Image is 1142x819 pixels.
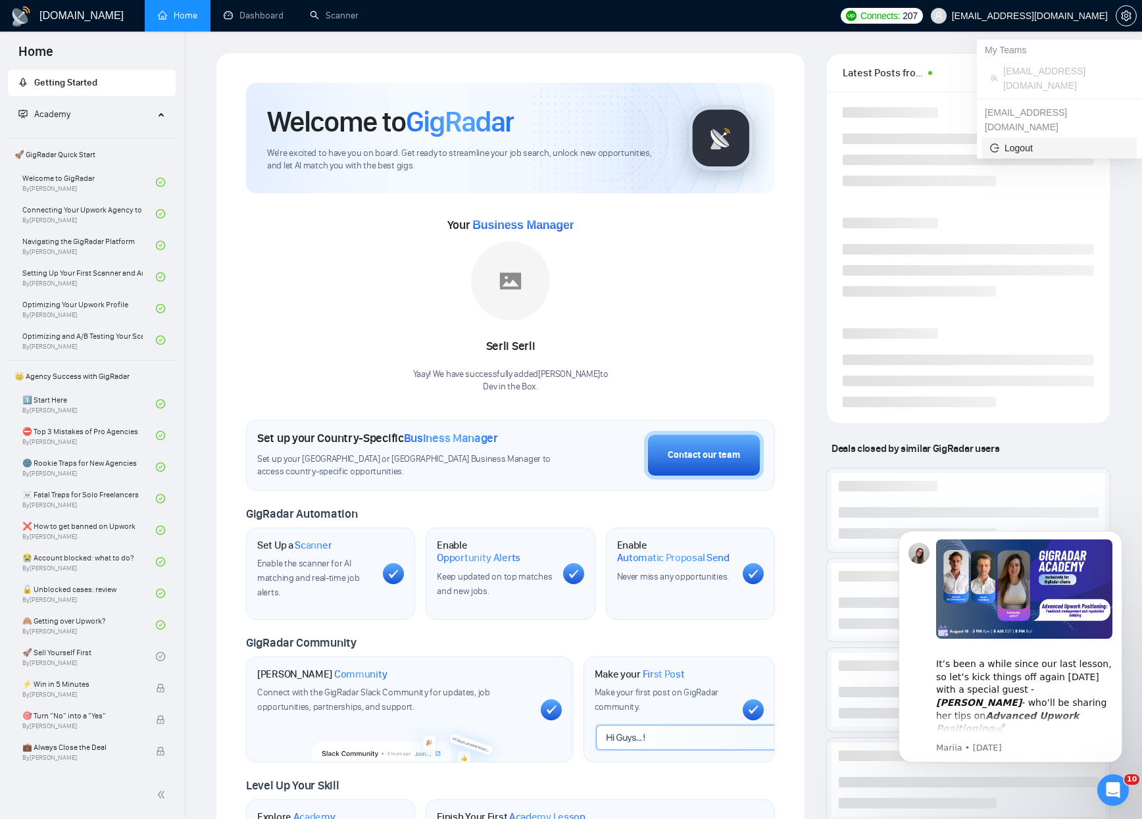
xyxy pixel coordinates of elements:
[156,589,165,598] span: check-circle
[156,494,165,503] span: check-circle
[826,437,1005,460] span: Deals closed by similar GigRadar users
[644,431,764,480] button: Contact our team
[22,691,143,699] span: By [PERSON_NAME]
[472,218,574,232] span: Business Manager
[437,551,520,564] span: Opportunity Alerts
[156,399,165,409] span: check-circle
[9,363,174,389] span: 👑 Agency Success with GigRadar
[977,39,1142,61] div: My Teams
[22,579,156,608] a: 🔓 Unblocked cases: reviewBy[PERSON_NAME]
[156,304,165,313] span: check-circle
[156,526,165,535] span: check-circle
[156,462,165,472] span: check-circle
[22,262,156,291] a: Setting Up Your First Scanner and Auto-BidderBy[PERSON_NAME]
[447,218,574,232] span: Your
[22,199,156,228] a: Connecting Your Upwork Agency to GigRadarBy[PERSON_NAME]
[156,178,165,187] span: check-circle
[22,389,156,418] a: 1️⃣ Start HereBy[PERSON_NAME]
[156,335,165,345] span: check-circle
[22,741,143,754] span: 💼 Always Close the Deal
[156,557,165,566] span: check-circle
[413,381,608,393] p: Dev in the Box .
[18,109,70,120] span: Academy
[22,642,156,671] a: 🚀 Sell Yourself FirstBy[PERSON_NAME]
[8,42,64,70] span: Home
[879,511,1142,783] iframe: Intercom notifications message
[257,453,561,478] span: Set up your [GEOGRAPHIC_DATA] or [GEOGRAPHIC_DATA] Business Manager to access country-specific op...
[595,668,685,681] h1: Make your
[617,539,732,564] h1: Enable
[643,668,685,681] span: First Post
[413,368,608,393] div: Yaay! We have successfully added [PERSON_NAME] to
[22,421,156,450] a: ⛔ Top 3 Mistakes of Pro AgenciesBy[PERSON_NAME]
[668,448,740,462] div: Contact our team
[295,539,332,552] span: Scanner
[22,754,143,762] span: By [PERSON_NAME]
[595,687,718,712] span: Make your first post on GigRadar community.
[437,539,552,564] h1: Enable
[246,507,357,521] span: GigRadar Automation
[312,715,507,762] img: slackcommunity-bg.png
[934,11,943,20] span: user
[22,547,156,576] a: 😭 Account blocked: what to do?By[PERSON_NAME]
[257,668,387,681] h1: [PERSON_NAME]
[8,70,176,96] li: Getting Started
[22,722,143,730] span: By [PERSON_NAME]
[404,431,498,445] span: Business Manager
[257,687,490,712] span: Connect with the GigRadar Slack Community for updates, job opportunities, partnerships, and support.
[267,104,514,139] h1: Welcome to
[11,6,32,27] img: logo
[990,143,999,153] span: logout
[406,104,514,139] span: GigRadar
[267,147,667,172] span: We're excited to have you on board. Get ready to streamline your job search, unlock new opportuni...
[617,551,730,564] span: Automatic Proposal Send
[1116,11,1136,21] span: setting
[246,778,339,793] span: Level Up Your Skill
[1116,5,1137,26] button: setting
[156,652,165,661] span: check-circle
[1124,774,1139,785] span: 10
[22,709,143,722] span: 🎯 Turn “No” into a “Yes”
[9,141,174,168] span: 🚀 GigRadar Quick Start
[157,788,170,801] span: double-left
[22,294,156,323] a: Optimizing Your Upwork ProfileBy[PERSON_NAME]
[18,109,28,118] span: fund-projection-screen
[22,326,156,355] a: Optimizing and A/B Testing Your Scanner for Better ResultsBy[PERSON_NAME]
[156,715,165,724] span: lock
[1116,11,1137,21] a: setting
[310,10,359,21] a: searchScanner
[34,77,97,88] span: Getting Started
[617,571,729,582] span: Never miss any opportunities.
[437,571,552,597] span: Keep updated on top matches and new jobs.
[22,678,143,691] span: ⚡ Win in 5 Minutes
[1097,774,1129,806] iframe: Intercom live chat
[688,105,754,171] img: gigradar-logo.png
[990,141,1129,155] span: Logout
[224,10,284,21] a: dashboardDashboard
[860,9,900,23] span: Connects:
[156,241,165,250] span: check-circle
[843,64,924,81] span: Latest Posts from the GigRadar Community
[22,453,156,482] a: 🌚 Rookie Traps for New AgenciesBy[PERSON_NAME]
[1003,64,1129,93] span: [EMAIL_ADDRESS][DOMAIN_NAME]
[977,102,1142,137] div: hello@devinthebox.com
[257,431,498,445] h1: Set up your Country-Specific
[158,10,197,21] a: homeHome
[22,168,156,197] a: Welcome to GigRadarBy[PERSON_NAME]
[156,431,165,440] span: check-circle
[246,635,357,650] span: GigRadar Community
[156,683,165,693] span: lock
[257,558,359,598] span: Enable the scanner for AI matching and real-time job alerts.
[903,9,917,23] span: 207
[18,78,28,87] span: rocket
[22,516,156,545] a: ❌ How to get banned on UpworkBy[PERSON_NAME]
[22,484,156,513] a: ☠️ Fatal Traps for Solo FreelancersBy[PERSON_NAME]
[471,241,550,320] img: placeholder.png
[334,668,387,681] span: Community
[34,109,70,120] span: Academy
